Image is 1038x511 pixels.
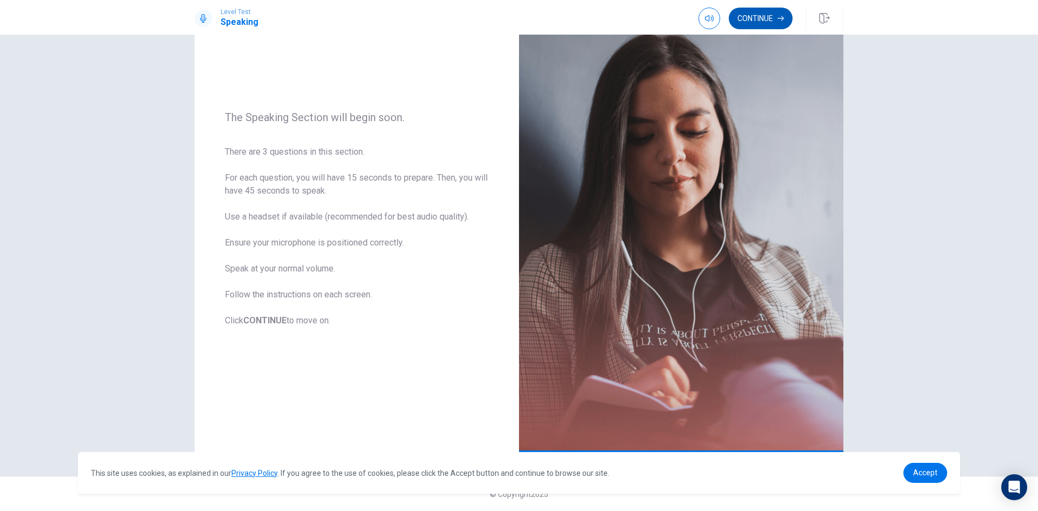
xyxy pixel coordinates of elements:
[221,8,258,16] span: Level Test
[231,469,277,477] a: Privacy Policy
[1001,474,1027,500] div: Open Intercom Messenger
[78,452,960,494] div: cookieconsent
[729,8,793,29] button: Continue
[91,469,609,477] span: This site uses cookies, as explained in our . If you agree to the use of cookies, please click th...
[221,16,258,29] h1: Speaking
[913,468,937,477] span: Accept
[243,315,287,326] b: CONTINUE
[903,463,947,483] a: dismiss cookie message
[225,111,489,124] span: The Speaking Section will begin soon.
[225,145,489,327] span: There are 3 questions in this section. For each question, you will have 15 seconds to prepare. Th...
[490,490,548,499] span: © Copyright 2025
